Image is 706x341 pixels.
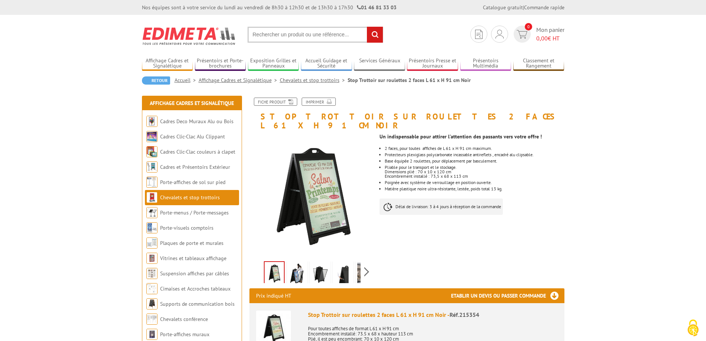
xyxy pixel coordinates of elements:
span: Mon panier [536,26,564,43]
img: stop_trottoir_roulettes_etanche_2_faces_noir_215354_2.jpg [311,263,329,286]
a: Commande rapide [524,4,564,11]
a: Cadres Clic-Clac Alu Clippant [160,133,225,140]
a: Présentoirs Presse et Journaux [407,58,458,70]
img: stop_trottoir_roulettes_etanche_2_faces_noir_215354_1bis.jpg [265,262,284,285]
li: Matière plastique noire ultra-résistante, lestée, poids total 13 kg. [385,187,564,191]
img: Cookies (fenêtre modale) [684,319,702,337]
img: Cadres Deco Muraux Alu ou Bois [146,116,158,127]
span: 0 [525,23,532,30]
a: Vitrines et tableaux affichage [160,255,226,262]
li: Poignée avec système de verrouillage en position ouverte. [385,180,564,185]
img: Porte-visuels comptoirs [146,222,158,233]
a: Catalogue gratuit [483,4,523,11]
a: Porte-menus / Porte-messages [160,209,229,216]
a: Chevalets conférence [160,316,208,322]
a: Services Généraux [354,58,405,70]
img: Plaques de porte et murales [146,237,158,249]
a: devis rapide 0 Mon panier 0,00€ HT [512,26,564,43]
img: devis rapide [517,30,527,39]
h1: Stop Trottoir sur roulettes 2 faces L 61 x H 91 cm Noir [244,98,570,130]
img: Cadres et Présentoirs Extérieur [146,161,158,173]
a: Affichage Cadres et Signalétique [199,77,280,83]
input: rechercher [367,27,383,43]
img: stop_trottoir_roulettes_etanche_2_faces_noir_215354_4.jpg [334,263,352,286]
img: devis rapide [495,30,504,39]
a: Cimaises et Accroches tableaux [160,285,231,292]
a: Supports de communication bois [160,301,235,307]
img: Cadres Clic-Clac Alu Clippant [146,131,158,142]
strong: Un indispensable pour attirer l'attention des passants vers votre offre ! [379,133,542,140]
img: Edimeta [142,22,236,50]
div: Stop Trottoir sur roulettes 2 faces L 61 x H 91 cm Noir - [308,311,558,319]
span: € HT [536,34,564,43]
p: Pliable pour le transport et le stockage. [385,165,564,170]
a: Porte-visuels comptoirs [160,224,213,231]
a: Suspension affiches par câbles [160,270,229,277]
span: Next [363,266,370,278]
button: Cookies (fenêtre modale) [680,316,706,341]
div: | [483,4,564,11]
img: Cadres Clic-Clac couleurs à clapet [146,146,158,157]
strong: 01 46 81 33 03 [357,4,397,11]
a: Porte-affiches muraux [160,331,209,338]
li: Protecteurs plexiglass polycarbonate incassable antireflets , encadré alu clipsable. [385,153,564,157]
a: Chevalets et stop trottoirs [160,194,220,201]
a: Porte-affiches de sol sur pied [160,179,225,186]
li: 2 faces, pour toutes affiches de L 61 x H 91 cm maximum. [385,146,564,151]
span: 0,00 [536,35,548,42]
img: Porte-menus / Porte-messages [146,207,158,218]
a: Cadres Deco Muraux Alu ou Bois [160,118,233,125]
a: Chevalets et stop trottoirs [280,77,348,83]
a: Plaques de porte et murales [160,240,223,246]
img: Suspension affiches par câbles [146,268,158,279]
a: Fiche produit [254,98,297,106]
img: Cimaises et Accroches tableaux [146,283,158,294]
a: Affichage Cadres et Signalétique [150,100,234,106]
img: devis rapide [475,30,483,39]
p: Prix indiqué HT [256,288,291,303]
a: Affichage Cadres et Signalétique [142,58,193,70]
img: Chevalets et stop trottoirs [146,192,158,203]
img: stop_trottoir_roulettes_etanche_2_faces_noir_215354_0bis1.jpg [357,263,375,286]
a: Cadres et Présentoirs Extérieur [160,164,230,170]
a: Classement et Rangement [513,58,564,70]
img: stop_trottoir_roulettes_etanche_2_faces_noir_215354_3bis.jpg [288,263,306,286]
a: Retour [142,76,170,85]
p: Dimensions plié : 70 x 10 x 120 cm Encombrement installé : 73,5 x 68 x 113 cm [385,170,564,178]
a: Imprimer [302,98,336,106]
img: Porte-affiches de sol sur pied [146,177,158,188]
span: Réf.215354 [450,311,479,318]
a: Accueil [175,77,199,83]
a: Présentoirs Multimédia [460,58,511,70]
a: Cadres Clic-Clac couleurs à clapet [160,148,235,155]
li: Stop Trottoir sur roulettes 2 faces L 61 x H 91 cm Noir [348,76,471,84]
p: Délai de livraison: 3 à 4 jours à réception de la commande [379,199,503,215]
h3: Etablir un devis ou passer commande [451,288,564,303]
a: Présentoirs et Porte-brochures [195,58,246,70]
a: Accueil Guidage et Sécurité [301,58,352,70]
input: Rechercher un produit ou une référence... [248,27,383,43]
div: Nos équipes sont à votre service du lundi au vendredi de 8h30 à 12h30 et de 13h30 à 17h30 [142,4,397,11]
img: stop_trottoir_roulettes_etanche_2_faces_noir_215354_1bis.jpg [249,134,374,259]
img: Vitrines et tableaux affichage [146,253,158,264]
a: Exposition Grilles et Panneaux [248,58,299,70]
li: Base équipée 2 roulettes, pour déplacement par basculement. [385,159,564,163]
